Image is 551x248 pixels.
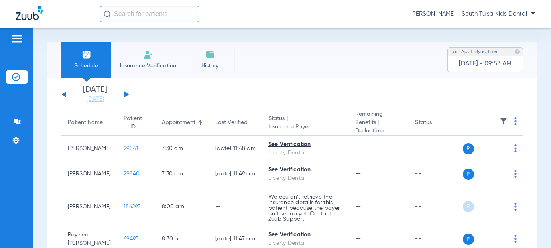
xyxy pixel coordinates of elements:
span: 186295 [124,204,141,209]
img: group-dot-blue.svg [514,203,517,211]
div: Last Verified [215,118,256,127]
td: 7:30 AM [155,136,209,161]
div: Appointment [162,118,203,127]
img: filter.svg [500,117,508,125]
div: See Verification [268,166,342,174]
div: Patient ID [124,114,149,131]
div: Last Verified [215,118,248,127]
div: Liberty Dental [268,149,342,157]
th: Status | [262,110,349,136]
td: [PERSON_NAME] [61,161,117,187]
div: Patient Name [68,118,103,127]
div: Liberty Dental [268,174,342,183]
span: P [463,234,474,245]
span: Deductible [355,127,403,135]
th: Remaining Benefits | [349,110,409,136]
span: -- [355,204,361,209]
td: -- [409,136,463,161]
span: -- [355,236,361,242]
span: [PERSON_NAME] - South Tulsa Kids Dental [411,10,535,18]
img: Schedule [82,50,91,59]
div: Appointment [162,118,195,127]
span: 69495 [124,236,139,242]
td: -- [209,187,262,226]
td: [DATE] 11:49 AM [209,161,262,187]
span: P [463,143,474,154]
span: -- [355,146,361,151]
th: Status [409,110,463,136]
span: 29840 [124,171,140,177]
img: Zuub Logo [16,6,43,20]
td: [DATE] 11:48 AM [209,136,262,161]
td: [PERSON_NAME] [61,187,117,226]
span: History [191,62,229,70]
span: Last Appt. Sync Time: [451,48,498,56]
div: See Verification [268,140,342,149]
div: See Verification [268,231,342,239]
p: We couldn’t retrieve the insurance details for this patient because the payer isn’t set up yet. C... [268,194,342,222]
span: Schedule [67,62,105,70]
div: Liberty Dental [268,239,342,248]
iframe: Chat Widget [511,210,551,248]
img: group-dot-blue.svg [514,170,517,178]
img: hamburger-icon [10,34,23,43]
td: [PERSON_NAME] [61,136,117,161]
td: 8:00 AM [155,187,209,226]
img: group-dot-blue.svg [514,117,517,125]
span: Insurance Payer [268,123,342,131]
span: Insurance Verification [117,62,179,70]
a: [DATE] [71,95,119,103]
input: Search for patients [100,6,199,22]
div: Patient Name [68,118,111,127]
img: History [205,50,215,59]
img: Manual Insurance Verification [144,50,153,59]
img: last sync help info [514,49,520,55]
span: P [463,201,474,212]
td: -- [409,187,463,226]
td: 7:30 AM [155,161,209,187]
li: [DATE] [71,86,119,103]
span: P [463,169,474,180]
img: group-dot-blue.svg [514,144,517,152]
img: Search Icon [104,10,111,18]
div: Patient ID [124,114,142,131]
span: [DATE] - 09:53 AM [459,60,512,68]
span: -- [355,171,361,177]
span: 29841 [124,146,138,151]
td: -- [409,161,463,187]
